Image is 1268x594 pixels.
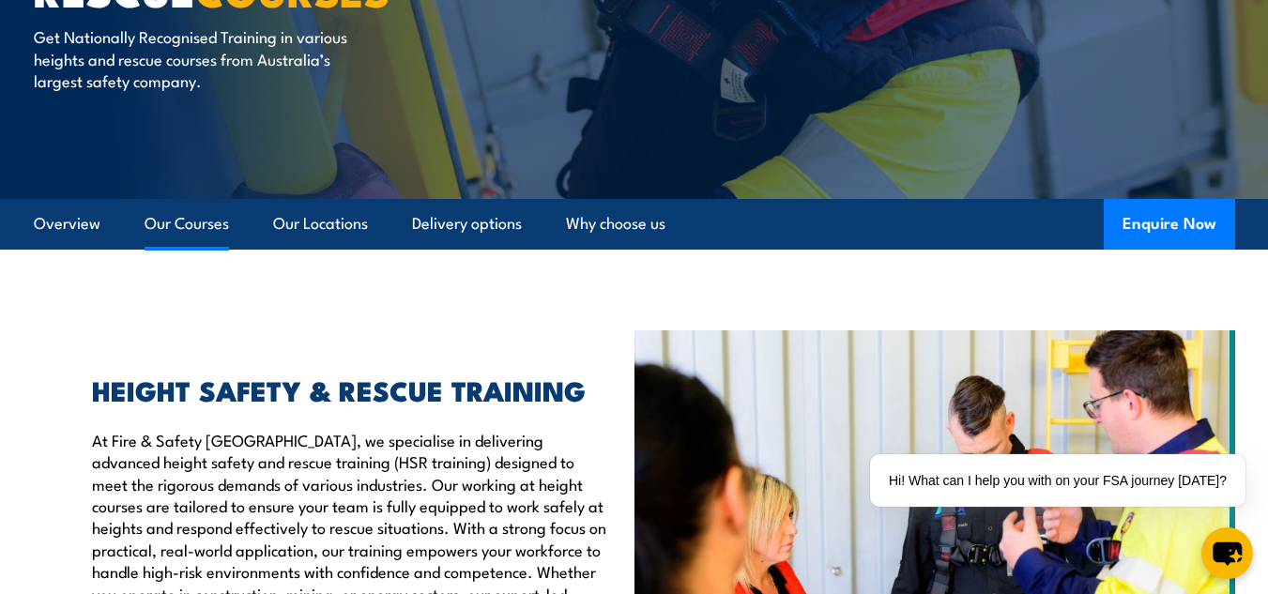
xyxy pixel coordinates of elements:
[273,199,368,249] a: Our Locations
[1201,527,1253,579] button: chat-button
[1104,199,1235,250] button: Enquire Now
[412,199,522,249] a: Delivery options
[145,199,229,249] a: Our Courses
[566,199,665,249] a: Why choose us
[870,454,1245,507] div: Hi! What can I help you with on your FSA journey [DATE]?
[34,25,376,91] p: Get Nationally Recognised Training in various heights and rescue courses from Australia’s largest...
[92,377,606,402] h2: HEIGHT SAFETY & RESCUE TRAINING
[34,199,100,249] a: Overview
